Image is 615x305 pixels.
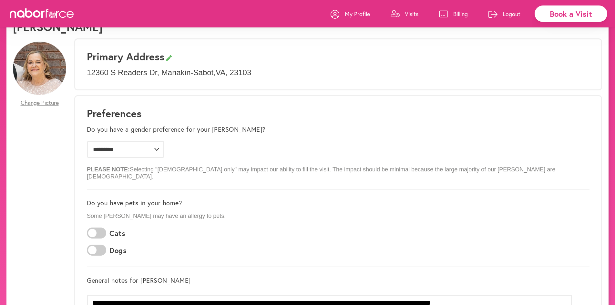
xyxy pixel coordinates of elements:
[453,10,468,18] p: Billing
[503,10,520,18] p: Logout
[87,213,589,220] p: Some [PERSON_NAME] may have an allergy to pets.
[535,5,607,22] div: Book a Visit
[87,199,182,207] label: Do you have pets in your home?
[87,277,191,284] label: General notes for [PERSON_NAME]
[13,20,103,34] h1: [PERSON_NAME]
[488,4,520,24] a: Logout
[87,166,130,173] b: PLEASE NOTE:
[331,4,370,24] a: My Profile
[405,10,418,18] p: Visits
[87,161,589,180] p: Selecting "[DEMOGRAPHIC_DATA] only" may impact our ability to fill the visit. The impact should b...
[109,229,125,238] label: Cats
[13,42,66,95] img: adbcg0kzT96ZpELpjpUv
[87,68,589,77] p: 12360 S Readers Dr , Manakin-Sabot , VA , 23103
[345,10,370,18] p: My Profile
[21,99,59,107] span: Change Picture
[391,4,418,24] a: Visits
[87,50,589,63] h3: Primary Address
[87,107,589,119] h1: Preferences
[439,4,468,24] a: Billing
[109,246,127,255] label: Dogs
[87,126,266,133] label: Do you have a gender preference for your [PERSON_NAME]?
